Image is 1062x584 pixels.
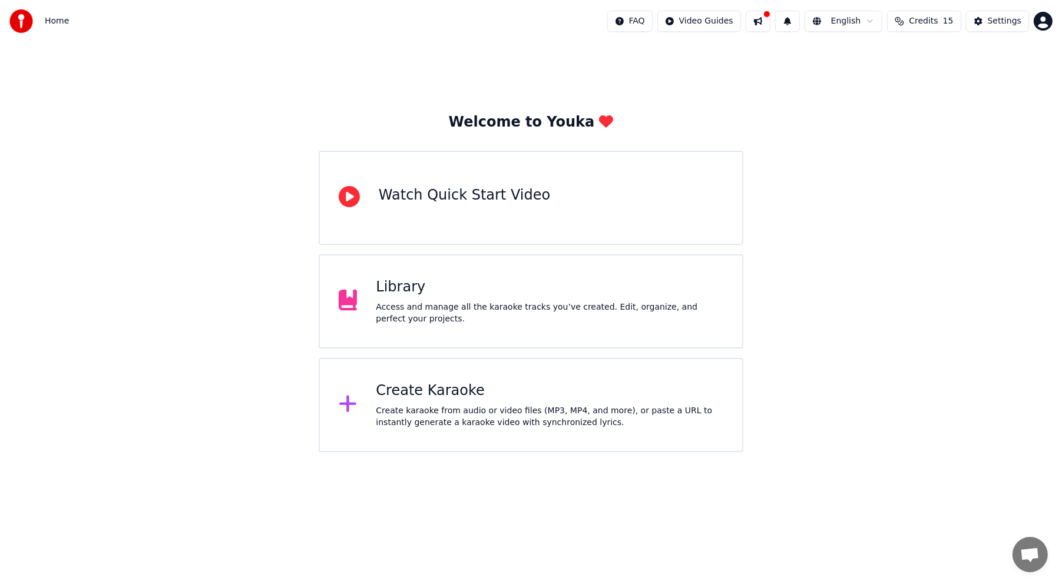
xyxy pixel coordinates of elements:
div: Welcome to Youka [449,113,614,132]
span: 15 [943,15,954,27]
button: FAQ [607,11,653,32]
div: Settings [988,15,1021,27]
button: Video Guides [657,11,741,32]
div: Create karaoke from audio or video files (MP3, MP4, and more), or paste a URL to instantly genera... [376,405,723,429]
div: Access and manage all the karaoke tracks you’ve created. Edit, organize, and perfect your projects. [376,301,723,325]
img: youka [9,9,33,33]
div: Watch Quick Start Video [379,186,550,205]
div: Open chat [1013,537,1048,572]
span: Credits [909,15,938,27]
span: Home [45,15,69,27]
button: Settings [966,11,1029,32]
div: Library [376,278,723,297]
nav: breadcrumb [45,15,69,27]
button: Credits15 [887,11,961,32]
div: Create Karaoke [376,381,723,400]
